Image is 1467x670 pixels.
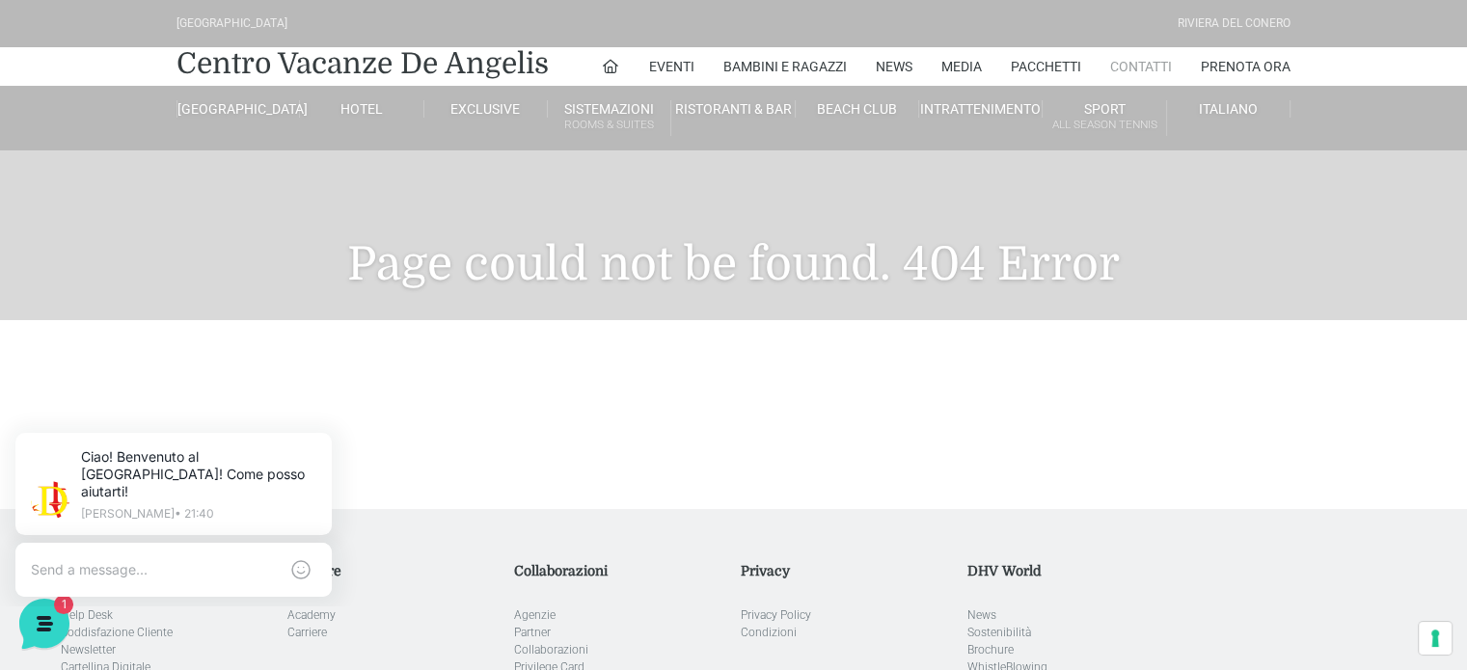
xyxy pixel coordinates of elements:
img: light [42,71,81,110]
div: [GEOGRAPHIC_DATA] [177,14,287,33]
a: Exclusive [424,100,548,118]
h5: Collaborazioni [514,563,726,579]
a: SportAll Season Tennis [1043,100,1166,136]
a: Collaborazioni [514,643,588,657]
a: Sostenibilità [967,626,1031,639]
button: Home [15,493,134,537]
h5: Carriere [287,563,500,579]
p: La nostra missione è rendere la tua esperienza straordinaria! [15,116,324,154]
span: 1 [193,491,206,504]
h1: Page could not be found. 404 Error [177,150,1290,320]
a: Condizioni [741,626,797,639]
a: Newsletter [61,643,116,657]
span: Italiano [1199,101,1258,117]
p: Home [58,520,91,537]
a: Brochure [967,643,1014,657]
button: Le tue preferenze relative al consenso per le tecnologie di tracciamento [1419,622,1452,655]
input: Search for an Article... [43,392,315,412]
p: Help [299,520,324,537]
small: Rooms & Suites [548,116,670,134]
small: All Season Tennis [1043,116,1165,134]
p: now [332,216,355,233]
a: Soddisfazione Cliente [61,626,173,639]
a: [PERSON_NAME]Ciao! Benvenuto al [GEOGRAPHIC_DATA]! Come posso aiutarti!now1 [23,208,363,266]
a: SistemazioniRooms & Suites [548,100,671,136]
a: Intrattenimento [919,100,1043,118]
a: Ristoranti & Bar [671,100,795,118]
h5: DHV World [967,563,1180,579]
a: Centro Vacanze De Angelis [177,44,549,83]
a: News [876,47,912,86]
span: Your Conversations [31,185,156,201]
p: Ciao! Benvenuto al [GEOGRAPHIC_DATA]! Come posso aiutarti! [93,39,328,91]
a: Contatti [1110,47,1172,86]
a: Partner [514,626,551,639]
iframe: Customerly Messenger Launcher [15,595,73,653]
a: Media [941,47,982,86]
span: Find an Answer [31,351,131,366]
a: Pacchetti [1011,47,1081,86]
a: Prenota Ora [1201,47,1290,86]
a: Carriere [287,626,327,639]
p: Ciao! Benvenuto al [GEOGRAPHIC_DATA]! Come posso aiutarti! [81,239,320,258]
button: Start a Conversation [31,274,355,312]
a: Eventi [649,47,694,86]
a: Italiano [1167,100,1290,118]
h2: Hello from [GEOGRAPHIC_DATA] 👋 [15,15,324,108]
a: Academy [287,608,336,622]
a: Privacy Policy [741,608,811,622]
a: Beach Club [796,100,919,118]
a: Hotel [300,100,423,118]
a: Help Desk [61,608,113,622]
a: [GEOGRAPHIC_DATA] [177,100,300,118]
span: Start a Conversation [139,285,270,301]
img: light [31,218,69,256]
h5: Privacy [741,563,953,579]
p: Messages [166,520,221,537]
button: 1Messages [134,493,253,537]
a: News [967,608,996,622]
a: See all [312,185,355,201]
span: 1 [336,239,355,258]
a: Bambini e Ragazzi [723,47,847,86]
p: [PERSON_NAME] • 21:40 [93,98,328,110]
button: Help [252,493,370,537]
a: Agenzie [514,608,556,622]
span: [PERSON_NAME] [81,216,320,235]
div: Riviera Del Conero [1178,14,1290,33]
a: Open Help Center [240,351,355,366]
